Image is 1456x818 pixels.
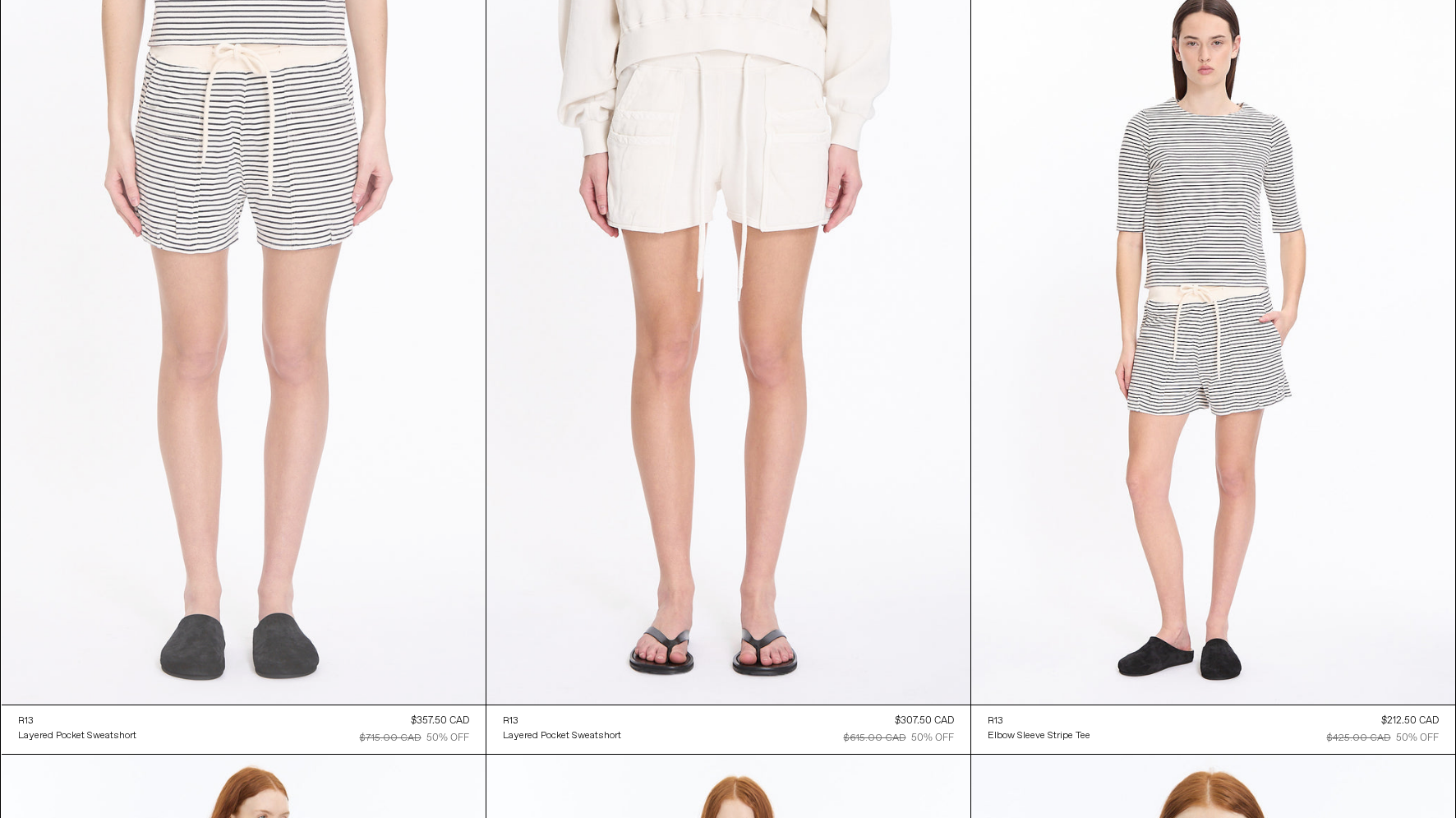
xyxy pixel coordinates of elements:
a: Elbow Sleeve Stripe Tee [988,728,1090,743]
div: $307.50 CAD [895,714,954,728]
div: 50% OFF [911,731,954,746]
div: $715.00 CAD [360,731,422,746]
div: $615.00 CAD [844,731,906,746]
div: $357.50 CAD [411,714,469,728]
a: Layered Pocket Sweatshort [18,728,136,743]
div: R13 [988,714,1003,728]
a: R13 [988,714,1090,728]
div: Layered Pocket Sweatshort [503,729,621,743]
div: $425.00 CAD [1327,731,1391,746]
div: R13 [503,714,518,728]
div: $212.50 CAD [1381,714,1439,728]
a: R13 [18,714,136,728]
div: 50% OFF [426,731,469,746]
div: Elbow Sleeve Stripe Tee [988,729,1090,743]
a: Layered Pocket Sweatshort [503,728,621,743]
a: R13 [503,714,621,728]
div: 50% OFF [1396,731,1439,746]
div: Layered Pocket Sweatshort [18,729,136,743]
div: R13 [18,714,34,728]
